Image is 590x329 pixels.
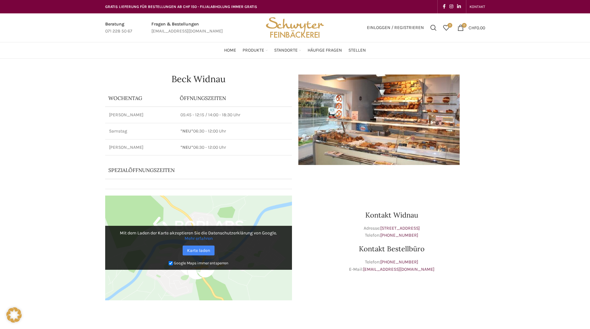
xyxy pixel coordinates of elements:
[462,23,467,28] span: 0
[455,2,463,11] a: Linkedin social link
[180,144,288,151] p: 06:30 - 12:00 Uhr
[180,112,288,118] p: 05:45 - 12:15 / 14:00 - 18:30 Uhr
[348,44,366,57] a: Stellen
[110,230,288,241] p: Mit dem Laden der Karte akzeptieren Sie die Datenschutzerklärung von Google.
[470,4,485,9] span: KONTAKT
[109,112,173,118] p: [PERSON_NAME]
[380,225,420,231] a: [STREET_ADDRESS]
[174,261,228,265] small: Google Maps immer entsperren
[298,211,485,218] h3: Kontakt Widnau
[105,196,292,301] img: Google Maps
[469,25,485,30] bdi: 0.00
[427,21,440,34] a: Suchen
[308,47,342,54] span: Häufige Fragen
[185,236,213,241] a: Mehr erfahren
[466,0,488,13] div: Secondary navigation
[441,2,448,11] a: Facebook social link
[308,44,342,57] a: Häufige Fragen
[298,225,485,239] p: Adresse: Telefon:
[440,21,453,34] a: 0
[102,44,488,57] div: Main navigation
[380,232,418,238] a: [PHONE_NUMBER]
[274,47,298,54] span: Standorte
[105,21,132,35] a: Infobox link
[298,245,485,252] h3: Kontakt Bestellbüro
[364,21,427,34] a: Einloggen / Registrieren
[264,25,326,30] a: Site logo
[380,259,418,265] a: [PHONE_NUMBER]
[243,47,264,54] span: Produkte
[108,167,271,174] p: Spezialöffnungszeiten
[169,261,173,265] input: Google Maps immer entsperren
[224,47,236,54] span: Home
[180,95,288,102] p: ÖFFNUNGSZEITEN
[448,2,455,11] a: Instagram social link
[274,44,301,57] a: Standorte
[105,4,257,9] span: GRATIS LIEFERUNG FÜR BESTELLUNGEN AB CHF 150 - FILIALABHOLUNG IMMER GRATIS
[448,23,452,28] span: 0
[109,128,173,134] p: Samstag
[440,21,453,34] div: Meine Wunschliste
[470,0,485,13] a: KONTAKT
[224,44,236,57] a: Home
[363,267,434,272] a: [EMAIL_ADDRESS][DOMAIN_NAME]
[109,144,173,151] p: [PERSON_NAME]
[151,21,223,35] a: Infobox link
[367,25,424,30] span: Einloggen / Registrieren
[454,21,488,34] a: 0 CHF0.00
[183,246,215,255] a: Karte laden
[243,44,268,57] a: Produkte
[469,25,477,30] span: CHF
[298,259,485,273] p: Telefon: E-Mail:
[180,128,288,134] p: 06:30 - 12:00 Uhr
[105,75,292,83] h1: Beck Widnau
[348,47,366,54] span: Stellen
[108,95,174,102] p: Wochentag
[264,13,326,42] img: Bäckerei Schwyter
